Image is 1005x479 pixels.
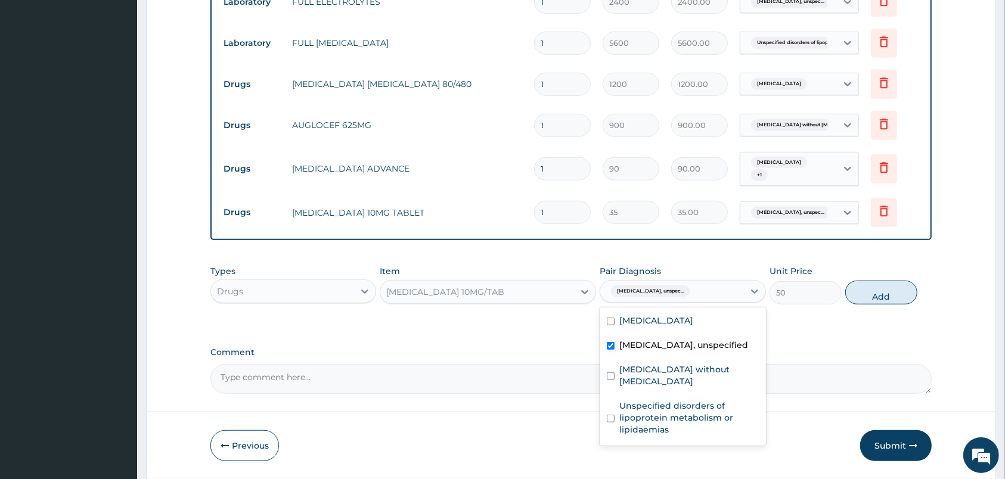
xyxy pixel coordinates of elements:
[619,339,748,351] label: [MEDICAL_DATA], unspecified
[751,78,807,90] span: [MEDICAL_DATA]
[619,363,758,387] label: [MEDICAL_DATA] without [MEDICAL_DATA]
[218,32,286,54] td: Laboratory
[845,281,917,304] button: Add
[751,157,807,169] span: [MEDICAL_DATA]
[619,400,758,436] label: Unspecified disorders of lipoprotein metabolism or lipidaemias
[217,285,243,297] div: Drugs
[196,6,224,35] div: Minimize live chat window
[619,315,693,326] label: [MEDICAL_DATA]
[286,113,528,137] td: AUGLOCEF 625MG
[286,201,528,225] td: [MEDICAL_DATA] 10MG TABLET
[751,207,830,219] span: [MEDICAL_DATA], unspec...
[751,119,871,131] span: [MEDICAL_DATA] without [MEDICAL_DATA]
[380,265,400,277] label: Item
[386,286,504,298] div: [MEDICAL_DATA] 10MG/TAB
[600,265,661,277] label: Pair Diagnosis
[286,157,528,181] td: [MEDICAL_DATA] ADVANCE
[69,150,165,270] span: We're online!
[611,285,690,297] span: [MEDICAL_DATA], unspec...
[218,158,286,180] td: Drugs
[210,430,279,461] button: Previous
[286,72,528,96] td: [MEDICAL_DATA] [MEDICAL_DATA] 80/480
[6,325,227,367] textarea: Type your message and hit 'Enter'
[218,114,286,136] td: Drugs
[286,31,528,55] td: FULL [MEDICAL_DATA]
[210,347,932,357] label: Comment
[751,169,768,181] span: + 1
[62,67,200,82] div: Chat with us now
[218,201,286,223] td: Drugs
[751,37,837,49] span: Unspecified disorders of lipop...
[22,60,48,89] img: d_794563401_company_1708531726252_794563401
[770,265,812,277] label: Unit Price
[860,430,932,461] button: Submit
[218,73,286,95] td: Drugs
[210,266,235,276] label: Types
